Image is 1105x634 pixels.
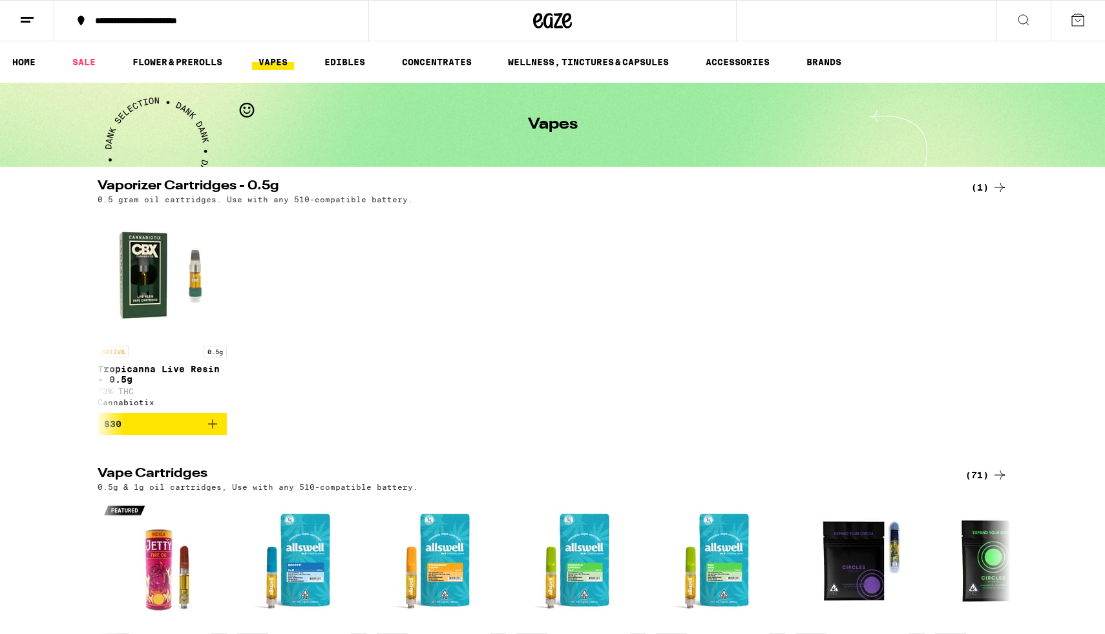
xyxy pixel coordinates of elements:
a: CONCENTRATES [395,54,478,70]
a: (1) [971,180,1007,195]
p: SATIVA [98,346,129,357]
a: EDIBLES [318,54,372,70]
img: Circles Base Camp - Dosido Drip - 1g [935,498,1064,627]
a: VAPES [252,54,294,70]
a: Open page for Tropicanna Live Resin - 0.5g from Cannabiotix [98,210,227,413]
img: Circles Base Camp - Kush Berry Bliss - 1g [795,498,925,627]
p: Tropicanna Live Resin - 0.5g [98,364,227,385]
a: BRANDS [800,54,848,70]
h2: Vaporizer Cartridges - 0.5g [98,180,944,195]
img: Cannabiotix - Tropicanna Live Resin - 0.5g [98,210,227,339]
h1: Vapes [528,117,578,132]
span: $30 [104,419,121,429]
img: Allswell - Pineapple Express - 1g [516,498,646,627]
p: 0.5 gram oil cartridges. Use with any 510-compatible battery. [98,195,413,204]
p: 0.5g & 1g oil cartridges, Use with any 510-compatible battery. [98,483,418,491]
a: SALE [66,54,102,70]
a: FLOWER & PREROLLS [126,54,229,70]
img: Allswell - Strawberry Cough - 1g [377,498,506,627]
div: Cannabiotix [98,398,227,407]
a: ACCESSORIES [699,54,776,70]
p: 0.5g [204,346,227,357]
img: Allswell - Pink Acai - 1g [656,498,785,627]
h2: Vape Cartridges [98,467,944,483]
img: Jetty Extracts - Fire OG - 1g [98,498,227,627]
a: (71) [965,467,1007,483]
img: Allswell - Biscotti - 1g [237,498,366,627]
a: HOME [6,54,42,70]
p: 73% THC [98,387,227,396]
button: Add to bag [98,413,227,435]
a: WELLNESS, TINCTURES & CAPSULES [501,54,675,70]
